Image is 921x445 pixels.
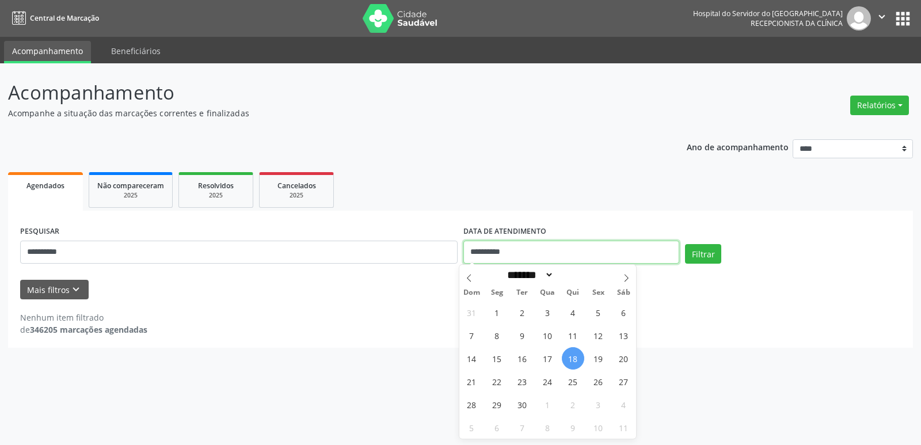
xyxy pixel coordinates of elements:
span: Outubro 2, 2025 [562,393,584,416]
span: Setembro 27, 2025 [612,370,635,393]
span: Setembro 13, 2025 [612,324,635,347]
p: Acompanhe a situação das marcações correntes e finalizadas [8,107,641,119]
a: Acompanhamento [4,41,91,63]
span: Agendados [26,181,64,191]
span: Setembro 11, 2025 [562,324,584,347]
span: Setembro 22, 2025 [486,370,508,393]
span: Setembro 9, 2025 [511,324,534,347]
img: img [847,6,871,31]
span: Qui [560,289,585,296]
button: Relatórios [850,96,909,115]
span: Setembro 10, 2025 [536,324,559,347]
span: Setembro 30, 2025 [511,393,534,416]
span: Outubro 11, 2025 [612,416,635,439]
span: Setembro 17, 2025 [536,347,559,370]
p: Acompanhamento [8,78,641,107]
span: Setembro 24, 2025 [536,370,559,393]
strong: 346205 marcações agendadas [30,324,147,335]
span: Cancelados [277,181,316,191]
div: Nenhum item filtrado [20,311,147,324]
span: Setembro 19, 2025 [587,347,610,370]
span: Setembro 18, 2025 [562,347,584,370]
div: Hospital do Servidor do [GEOGRAPHIC_DATA] [693,9,843,18]
span: Outubro 5, 2025 [461,416,483,439]
span: Setembro 15, 2025 [486,347,508,370]
label: DATA DE ATENDIMENTO [463,223,546,241]
label: PESQUISAR [20,223,59,241]
span: Outubro 4, 2025 [612,393,635,416]
span: Outubro 10, 2025 [587,416,610,439]
span: Setembro 12, 2025 [587,324,610,347]
span: Resolvidos [198,181,234,191]
span: Setembro 16, 2025 [511,347,534,370]
span: Setembro 23, 2025 [511,370,534,393]
span: Setembro 7, 2025 [461,324,483,347]
span: Setembro 25, 2025 [562,370,584,393]
span: Qua [535,289,560,296]
span: Setembro 14, 2025 [461,347,483,370]
a: Beneficiários [103,41,169,61]
span: Outubro 9, 2025 [562,416,584,439]
span: Outubro 3, 2025 [587,393,610,416]
span: Outubro 6, 2025 [486,416,508,439]
span: Setembro 5, 2025 [587,301,610,324]
button:  [871,6,893,31]
div: 2025 [97,191,164,200]
span: Agosto 31, 2025 [461,301,483,324]
span: Setembro 2, 2025 [511,301,534,324]
input: Year [554,269,592,281]
div: 2025 [268,191,325,200]
span: Setembro 29, 2025 [486,393,508,416]
span: Setembro 20, 2025 [612,347,635,370]
span: Central de Marcação [30,13,99,23]
i: keyboard_arrow_down [70,283,82,296]
span: Seg [484,289,509,296]
span: Setembro 3, 2025 [536,301,559,324]
button: Mais filtroskeyboard_arrow_down [20,280,89,300]
span: Sáb [611,289,636,296]
span: Setembro 8, 2025 [486,324,508,347]
span: Setembro 26, 2025 [587,370,610,393]
p: Ano de acompanhamento [687,139,789,154]
span: Recepcionista da clínica [751,18,843,28]
a: Central de Marcação [8,9,99,28]
span: Outubro 8, 2025 [536,416,559,439]
span: Setembro 21, 2025 [461,370,483,393]
select: Month [504,269,554,281]
span: Setembro 28, 2025 [461,393,483,416]
div: 2025 [187,191,245,200]
span: Não compareceram [97,181,164,191]
span: Setembro 1, 2025 [486,301,508,324]
i:  [876,10,888,23]
button: apps [893,9,913,29]
span: Dom [459,289,485,296]
span: Outubro 7, 2025 [511,416,534,439]
div: de [20,324,147,336]
span: Outubro 1, 2025 [536,393,559,416]
span: Setembro 6, 2025 [612,301,635,324]
button: Filtrar [685,244,721,264]
span: Ter [509,289,535,296]
span: Setembro 4, 2025 [562,301,584,324]
span: Sex [585,289,611,296]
